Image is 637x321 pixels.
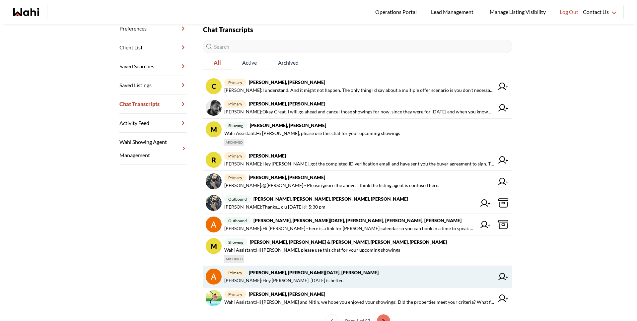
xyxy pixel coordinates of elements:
[224,217,251,225] span: outbound
[224,122,247,129] span: showing
[206,290,222,306] img: chat avatar
[431,8,476,16] span: Lead Management
[203,76,512,97] a: Cprimary[PERSON_NAME], [PERSON_NAME][PERSON_NAME]:I understand. And it might not happen. The only...
[206,100,222,116] img: chat avatar
[560,8,578,16] span: Log Out
[253,196,408,202] strong: [PERSON_NAME], [PERSON_NAME], [PERSON_NAME], [PERSON_NAME]
[224,174,246,181] span: primary
[203,192,512,214] a: outbound[PERSON_NAME], [PERSON_NAME], [PERSON_NAME], [PERSON_NAME][PERSON_NAME]:Thanks... c u [DA...
[224,269,246,277] span: primary
[224,129,400,137] span: Wahi Assistant : Hi [PERSON_NAME], please use this chat for your upcoming showings
[203,214,512,235] a: outbound[PERSON_NAME], [PERSON_NAME][DATE], [PERSON_NAME], [PERSON_NAME], [PERSON_NAME][PERSON_NA...
[224,203,325,211] span: [PERSON_NAME] : Thanks... c u [DATE] @ 5:30 pm
[224,195,251,203] span: outbound
[119,114,187,133] a: Activity Feed
[224,255,244,263] span: ARCHIVED
[203,40,512,53] input: Search
[224,225,476,232] span: [PERSON_NAME] : Hi [PERSON_NAME] - here is a link for [PERSON_NAME] calendar so you can book in a...
[206,173,222,189] img: chat avatar
[267,56,309,70] button: Archived
[119,57,187,76] a: Saved Searches
[249,101,325,106] strong: [PERSON_NAME], [PERSON_NAME]
[224,181,439,189] span: [PERSON_NAME] : @[PERSON_NAME] - Please ignore the above. I think the listing agent is confused h...
[203,288,512,309] a: primary[PERSON_NAME], [PERSON_NAME]Wahi Assistant:Hi [PERSON_NAME] and Nitin, we hope you enjoyed...
[224,238,247,246] span: showing
[206,78,222,94] div: C
[224,298,494,306] span: Wahi Assistant : Hi [PERSON_NAME] and Nitin, we hope you enjoyed your showings! Did the propertie...
[232,56,267,70] button: Active
[203,119,512,149] a: Mshowing[PERSON_NAME], [PERSON_NAME]Wahi Assistant:Hi [PERSON_NAME], please use this chat for you...
[203,97,512,119] a: primary[PERSON_NAME], [PERSON_NAME][PERSON_NAME]:Okay Great, I will go ahead and cancel those sho...
[206,195,222,211] img: chat avatar
[224,290,246,298] span: primary
[203,56,232,70] button: All
[224,246,400,254] span: Wahi Assistant : Hi [PERSON_NAME], please use this chat for your upcoming showings
[206,152,222,168] div: R
[224,160,494,168] span: [PERSON_NAME] : Hey [PERSON_NAME], got the completed ID verification email and have sent you the ...
[224,152,246,160] span: primary
[206,238,222,254] div: M
[224,108,494,116] span: [PERSON_NAME] : Okay Great, I will go ahead and cancel those showings for now, since they were fo...
[203,149,512,171] a: Rprimary[PERSON_NAME][PERSON_NAME]:Hey [PERSON_NAME], got the completed ID verification email and...
[224,86,494,94] span: [PERSON_NAME] : I understand. And it might not happen. The only thing I'd say about a multiple of...
[224,100,246,108] span: primary
[250,239,447,245] strong: [PERSON_NAME], [PERSON_NAME] & [PERSON_NAME], [PERSON_NAME], [PERSON_NAME]
[250,122,326,128] strong: [PERSON_NAME], [PERSON_NAME]
[203,171,512,192] a: primary[PERSON_NAME], [PERSON_NAME][PERSON_NAME]:@[PERSON_NAME] - Please ignore the above. I thin...
[249,174,325,180] strong: [PERSON_NAME], [PERSON_NAME]
[375,8,419,16] span: Operations Portal
[206,121,222,137] div: M
[119,76,187,95] a: Saved Listings
[224,79,246,86] span: primary
[13,8,39,16] a: Wahi homepage
[253,218,461,223] strong: [PERSON_NAME], [PERSON_NAME][DATE], [PERSON_NAME], [PERSON_NAME], [PERSON_NAME]
[206,217,222,232] img: chat avatar
[119,19,187,38] a: Preferences
[249,153,286,159] strong: [PERSON_NAME]
[249,79,325,85] strong: [PERSON_NAME], [PERSON_NAME]
[488,8,548,16] span: Manage Listing Visibility
[206,269,222,285] img: chat avatar
[249,270,379,275] strong: [PERSON_NAME], [PERSON_NAME][DATE], [PERSON_NAME]
[203,235,512,266] a: Mshowing[PERSON_NAME], [PERSON_NAME] & [PERSON_NAME], [PERSON_NAME], [PERSON_NAME]Wahi Assistant:...
[203,266,512,288] a: primary[PERSON_NAME], [PERSON_NAME][DATE], [PERSON_NAME][PERSON_NAME]:Hey [PERSON_NAME], [DATE] i...
[249,291,325,297] strong: [PERSON_NAME], [PERSON_NAME]
[119,95,187,114] a: Chat Transcripts
[119,38,187,57] a: Client List
[119,133,187,165] a: Wahi Showing Agent Management
[224,277,344,285] span: [PERSON_NAME] : Hey [PERSON_NAME], [DATE] is better.
[224,139,244,146] span: ARCHIVED
[203,26,253,33] strong: Chat Transcripts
